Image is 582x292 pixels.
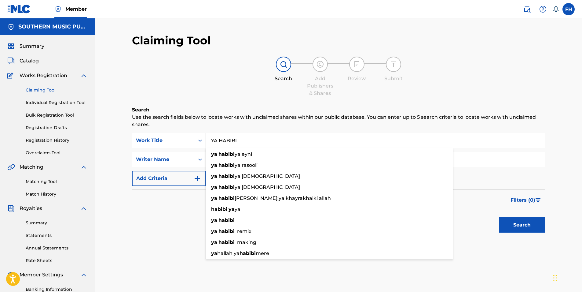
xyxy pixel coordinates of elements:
[218,162,235,168] strong: habibi
[26,137,87,144] a: Registration History
[7,72,15,79] img: Works Registration
[342,75,372,82] div: Review
[7,205,15,212] img: Royalties
[235,162,258,168] span: ya rasooli
[211,206,227,212] strong: habibi
[80,271,87,279] img: expand
[218,228,235,234] strong: habibi
[218,151,235,157] strong: habibi
[211,162,217,168] strong: ya
[7,57,39,65] a: CatalogCatalog
[26,245,87,251] a: Annual Statements
[235,184,300,190] span: ya [DEMOGRAPHIC_DATA]
[20,271,63,279] span: Member Settings
[235,206,240,212] span: ya
[217,250,240,256] span: hallah ya
[256,250,269,256] span: mere
[280,61,287,68] img: step indicator icon for Search
[20,72,67,79] span: Works Registration
[26,112,87,118] a: Bulk Registration Tool
[235,239,256,245] span: _making
[80,163,87,171] img: expand
[218,173,235,179] strong: habibi
[536,198,541,202] img: filter
[132,171,206,186] button: Add Criteria
[211,184,217,190] strong: ya
[218,239,235,245] strong: habibi
[7,5,31,13] img: MLC Logo
[539,6,547,13] img: help
[521,3,533,15] a: Public Search
[553,6,559,12] div: Notifications
[20,205,42,212] span: Royalties
[211,228,217,234] strong: ya
[132,114,545,128] p: Use the search fields below to locate works with unclaimed shares within our public database. You...
[54,6,62,13] img: Top Rightsholder
[218,217,235,223] strong: habibi
[211,195,217,201] strong: ya
[7,43,15,50] img: Summary
[317,61,324,68] img: step indicator icon for Add Publishers & Shares
[211,151,217,157] strong: ya
[26,87,87,93] a: Claiming Tool
[7,23,15,31] img: Accounts
[26,257,87,264] a: Rate Sheets
[268,75,299,82] div: Search
[132,133,545,236] form: Search Form
[26,99,87,106] a: Individual Registration Tool
[553,269,557,287] div: Drag
[20,57,39,65] span: Catalog
[194,175,201,182] img: 9d2ae6d4665cec9f34b9.svg
[136,137,191,144] div: Work Title
[229,206,235,212] strong: ya
[390,61,397,68] img: step indicator icon for Submit
[7,43,44,50] a: SummarySummary
[65,6,87,13] span: Member
[20,43,44,50] span: Summary
[562,3,575,15] div: User Menu
[211,250,217,256] strong: ya
[26,191,87,197] a: Match History
[20,163,43,171] span: Matching
[26,220,87,226] a: Summary
[7,271,15,279] img: Member Settings
[235,173,300,179] span: ya [DEMOGRAPHIC_DATA]
[211,239,217,245] strong: ya
[378,75,409,82] div: Submit
[218,195,235,201] strong: habibi
[26,178,87,185] a: Matching Tool
[132,106,545,114] h6: Search
[218,184,235,190] strong: habibi
[80,205,87,212] img: expand
[7,57,15,65] img: Catalog
[511,197,535,204] span: Filters ( 0 )
[211,173,217,179] strong: ya
[80,72,87,79] img: expand
[305,75,335,97] div: Add Publishers & Shares
[26,125,87,131] a: Registration Drafts
[132,34,211,47] h2: Claiming Tool
[507,193,545,208] button: Filters (0)
[26,232,87,239] a: Statements
[211,217,217,223] strong: ya
[18,23,87,30] h5: SOUTHERN MUSIC PUB CO INC
[235,151,252,157] span: ya eyni
[551,263,582,292] iframe: Chat Widget
[235,228,251,234] span: _remix
[136,156,191,163] div: Writer Name
[235,195,331,201] span: [PERSON_NAME];ya khayrakhalki allah
[26,150,87,156] a: Overclaims Tool
[240,250,256,256] strong: habibi
[523,6,531,13] img: search
[537,3,549,15] div: Help
[353,61,361,68] img: step indicator icon for Review
[7,163,15,171] img: Matching
[499,217,545,233] button: Search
